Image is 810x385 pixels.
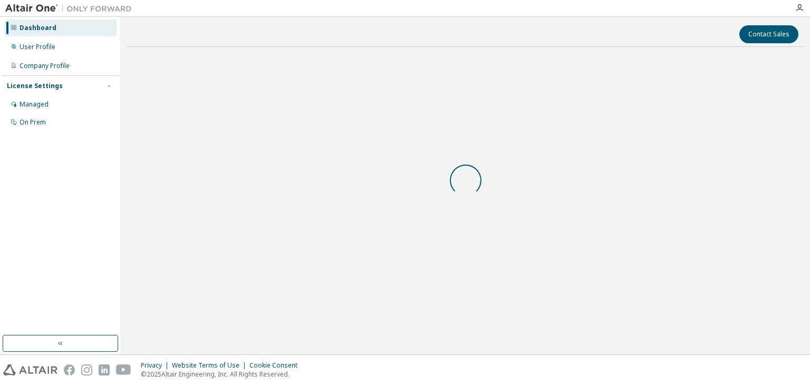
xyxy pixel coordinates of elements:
[172,361,249,370] div: Website Terms of Use
[20,24,56,32] div: Dashboard
[20,118,46,127] div: On Prem
[739,25,798,43] button: Contact Sales
[5,3,137,14] img: Altair One
[7,82,63,90] div: License Settings
[3,364,57,376] img: altair_logo.svg
[116,364,131,376] img: youtube.svg
[141,361,172,370] div: Privacy
[99,364,110,376] img: linkedin.svg
[81,364,92,376] img: instagram.svg
[20,100,49,109] div: Managed
[249,361,304,370] div: Cookie Consent
[64,364,75,376] img: facebook.svg
[20,43,55,51] div: User Profile
[141,370,304,379] p: © 2025 Altair Engineering, Inc. All Rights Reserved.
[20,62,70,70] div: Company Profile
